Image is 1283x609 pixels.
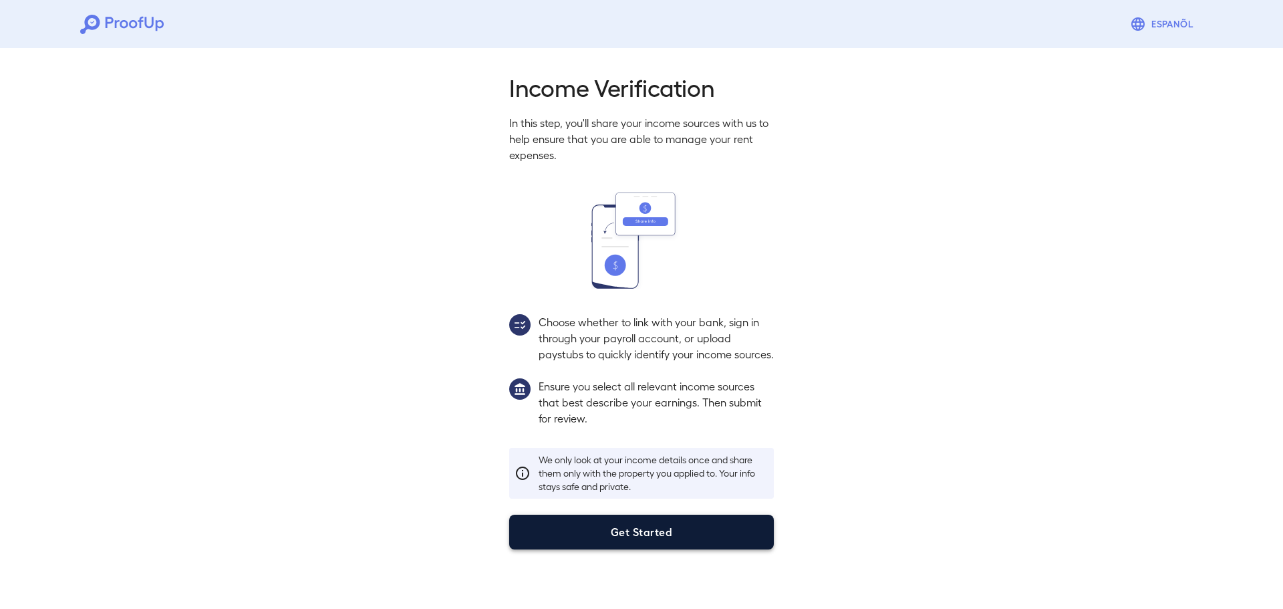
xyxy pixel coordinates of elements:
[539,314,774,362] p: Choose whether to link with your bank, sign in through your payroll account, or upload paystubs t...
[509,115,774,163] p: In this step, you'll share your income sources with us to help ensure that you are able to manage...
[509,515,774,550] button: Get Started
[509,72,774,102] h2: Income Verification
[539,453,768,493] p: We only look at your income details once and share them only with the property you applied to. Yo...
[539,378,774,427] p: Ensure you select all relevant income sources that best describe your earnings. Then submit for r...
[591,193,692,289] img: transfer_money.svg
[509,378,531,400] img: group1.svg
[1125,11,1203,37] button: Espanõl
[509,314,531,336] img: group2.svg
